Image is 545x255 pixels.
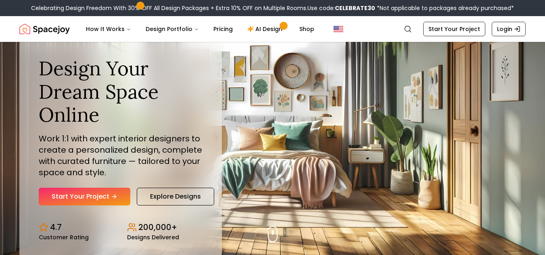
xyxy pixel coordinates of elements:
div: Design stats [39,215,203,240]
nav: Main [79,21,321,37]
a: Pricing [207,21,239,37]
p: 200,000+ [138,222,177,233]
button: Design Portfolio [139,21,205,37]
a: Start Your Project [423,22,485,36]
a: Explore Designs [137,188,214,205]
b: CELEBRATE30 [335,4,375,12]
div: Celebrating Design Freedom With 30% OFF All Design Packages + Extra 10% OFF on Multiple Rooms. [31,4,514,12]
nav: Global [19,16,526,42]
a: Shop [293,21,321,37]
p: 4.7 [50,222,62,233]
small: Designs Delivered [127,234,179,240]
button: How It Works [79,21,138,37]
a: Start Your Project [39,188,130,205]
small: Customer Rating [39,234,89,240]
img: Spacejoy Logo [19,21,70,37]
p: Work 1:1 with expert interior designers to create a personalized design, complete with curated fu... [39,133,203,178]
span: Use code: [307,4,375,12]
a: AI Design [241,21,291,37]
a: Spacejoy [19,21,70,37]
h1: Design Your Dream Space Online [39,57,203,126]
img: United States [334,24,343,34]
span: *Not applicable to packages already purchased* [375,4,514,12]
a: Login [492,22,526,36]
